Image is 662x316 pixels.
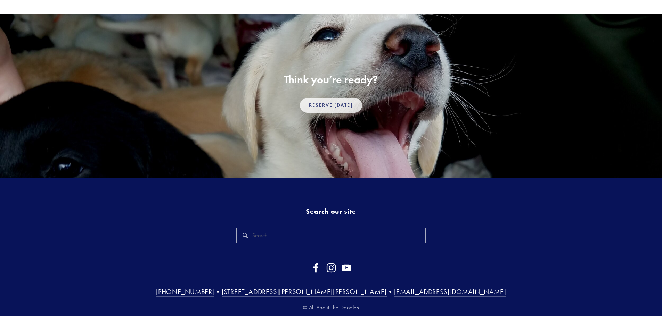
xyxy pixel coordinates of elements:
[306,207,356,215] strong: Search our site
[222,288,387,297] a: [STREET_ADDRESS][PERSON_NAME][PERSON_NAME]
[394,288,506,297] a: [EMAIL_ADDRESS][DOMAIN_NAME]
[300,98,362,113] a: Reserve [DATE]
[311,263,321,273] a: Facebook
[35,73,627,86] h2: Think you’re ready?
[35,303,627,312] p: © All About The Doodles
[35,287,627,296] h3: • •
[236,228,426,243] input: Search
[326,263,336,273] a: Instagram
[156,288,214,297] a: [PHONE_NUMBER]
[342,263,351,273] a: YouTube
